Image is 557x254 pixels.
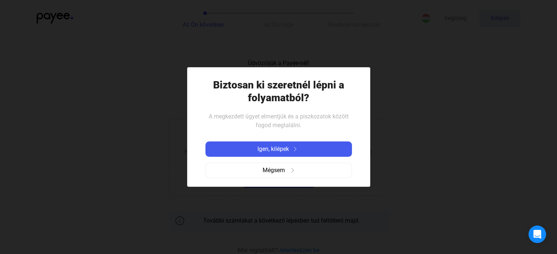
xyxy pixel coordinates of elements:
[290,168,295,173] img: arrow-right-grey
[209,113,349,129] span: A megkezdett ügyet elmentjük és a piszkozatok között fogod megtalálni.
[257,145,289,153] span: Igen, kilépek
[291,147,300,151] img: arrow-right-white
[205,79,352,104] h1: Biztosan ki szeretnél lépni a folyamatból?
[205,163,352,178] button: Mégsemarrow-right-grey
[263,166,285,175] span: Mégsem
[528,225,546,243] div: Intercom Messenger megnyitása
[205,141,352,157] button: Igen, kilépekarrow-right-white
